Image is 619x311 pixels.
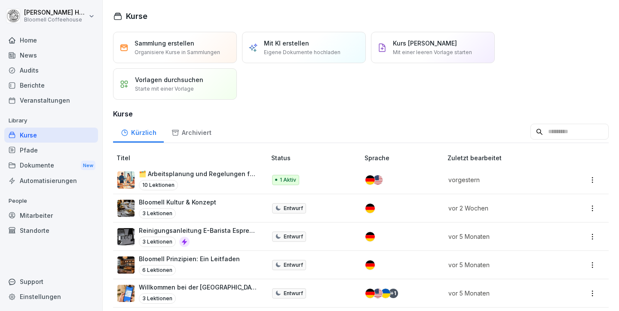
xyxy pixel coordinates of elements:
a: Kürzlich [113,121,164,143]
p: Vorlagen durchsuchen [135,75,203,84]
div: Dokumente [4,158,98,174]
p: Bloomell Coffeehouse [24,17,87,23]
a: Home [4,33,98,48]
a: Pfade [4,143,98,158]
h3: Kurse [113,109,609,119]
p: Reinigungsanleitung E-Barista Espressomaschine [139,226,257,235]
p: Entwurf [284,233,303,241]
a: Berichte [4,78,98,93]
div: + 1 [389,289,398,298]
h1: Kurse [126,10,147,22]
p: Status [271,153,361,162]
p: Bloomell Kultur & Konzept [139,198,216,207]
p: vor 5 Monaten [448,232,557,241]
img: de.svg [365,289,375,298]
img: de.svg [365,204,375,213]
img: de.svg [365,260,375,270]
p: Entwurf [284,261,303,269]
img: us.svg [373,289,383,298]
p: Bloomell Prinzipien: Ein Leitfaden [139,254,240,263]
a: Standorte [4,223,98,238]
a: Mitarbeiter [4,208,98,223]
img: us.svg [373,175,383,185]
p: 3 Lektionen [139,293,176,304]
p: Willkommen bei der [GEOGRAPHIC_DATA] [139,283,257,292]
img: ua.svg [381,289,390,298]
p: Titel [116,153,268,162]
p: 10 Lektionen [139,180,178,190]
a: Automatisierungen [4,173,98,188]
a: Kurse [4,128,98,143]
p: Sprache [365,153,444,162]
img: de.svg [365,175,375,185]
a: Archiviert [164,121,219,143]
p: Entwurf [284,204,303,212]
p: Library [4,114,98,128]
p: Organisiere Kurse in Sammlungen [135,49,220,56]
img: yc3b22varyw5x435rjwgs4zo.png [117,200,135,217]
a: Einstellungen [4,289,98,304]
p: vor 5 Monaten [448,260,557,269]
div: Support [4,274,98,289]
p: vor 5 Monaten [448,289,557,298]
a: News [4,48,98,63]
p: 3 Lektionen [139,237,176,247]
a: Audits [4,63,98,78]
p: Eigene Dokumente hochladen [264,49,340,56]
p: Mit einer leeren Vorlage starten [393,49,472,56]
p: Entwurf [284,290,303,297]
a: Veranstaltungen [4,93,98,108]
a: DokumenteNew [4,158,98,174]
img: eo8qo4qqrqmsp4ewjrc8hr4j.png [117,256,135,274]
p: Starte mit einer Vorlage [135,85,194,93]
img: u02agwowfwjnmbk66zgwku1c.png [117,228,135,245]
p: Mit KI erstellen [264,39,309,48]
p: Zuletzt bearbeitet [447,153,567,162]
p: 1 Aktiv [280,176,296,184]
img: bwuj6s1e49ip1tpfjdzf6itg.png [117,171,135,189]
img: de.svg [365,232,375,241]
p: vorgestern [448,175,557,184]
p: 6 Lektionen [139,265,176,275]
p: Kurs [PERSON_NAME] [393,39,457,48]
p: [PERSON_NAME] Häfeli [24,9,87,16]
img: xh3bnih80d1pxcetv9zsuevg.png [117,285,135,302]
p: Sammlung erstellen [135,39,194,48]
p: 3 Lektionen [139,208,176,219]
p: vor 2 Wochen [448,204,557,213]
p: People [4,194,98,208]
div: New [81,161,95,171]
p: 🗂️ Arbeitsplanung und Regelungen für Mitarbeitende [139,169,257,178]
